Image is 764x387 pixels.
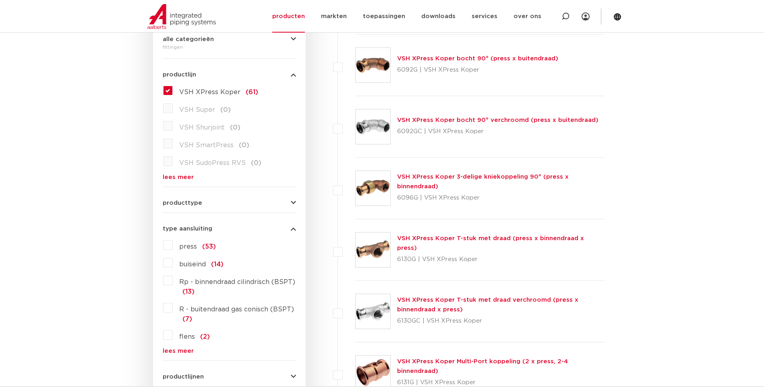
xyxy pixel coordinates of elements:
[202,243,216,250] span: (53)
[211,261,224,268] span: (14)
[397,253,605,266] p: 6130G | VSH XPress Koper
[179,333,195,340] span: flens
[356,48,390,82] img: Thumbnail for VSH XPress Koper bocht 90° (press x buitendraad)
[179,279,295,285] span: Rp - binnendraad cilindrisch (BSPT)
[182,316,192,322] span: (7)
[163,348,296,354] a: lees meer
[163,72,296,78] button: productlijn
[179,89,240,95] span: VSH XPress Koper
[163,200,202,206] span: producttype
[239,142,249,148] span: (0)
[220,107,231,113] span: (0)
[397,358,568,374] a: VSH XPress Koper Multi-Port koppeling (2 x press, 2-4 binnendraad)
[397,56,558,62] a: VSH XPress Koper bocht 90° (press x buitendraad)
[179,160,246,166] span: VSH SudoPress RVS
[356,294,390,329] img: Thumbnail for VSH XPress Koper T-stuk met draad verchroomd (press x binnendraad x press)
[163,374,204,380] span: productlijnen
[356,171,390,206] img: Thumbnail for VSH XPress Koper 3-delige kniekoppeling 90° (press x binnendraad)
[356,233,390,267] img: Thumbnail for VSH XPress Koper T-stuk met draad (press x binnendraad x press)
[163,174,296,180] a: lees meer
[397,117,598,123] a: VSH XPress Koper bocht 90° verchroomd (press x buitendraad)
[397,64,558,76] p: 6092G | VSH XPress Koper
[163,72,196,78] span: productlijn
[179,107,215,113] span: VSH Super
[163,374,296,380] button: productlijnen
[182,288,195,295] span: (13)
[230,124,240,131] span: (0)
[163,226,296,232] button: type aansluiting
[163,42,296,52] div: fittingen
[251,160,261,166] span: (0)
[397,297,578,313] a: VSH XPress Koper T-stuk met draad verchroomd (press x binnendraad x press)
[163,200,296,206] button: producttype
[179,261,206,268] span: buiseind
[163,36,214,42] span: alle categorieën
[397,191,605,204] p: 6096G | VSH XPress Koper
[200,333,210,340] span: (2)
[179,142,234,148] span: VSH SmartPress
[246,89,258,95] span: (61)
[397,315,605,327] p: 6130GC | VSH XPress Koper
[179,243,197,250] span: press
[163,226,212,232] span: type aansluiting
[397,174,569,189] a: VSH XPress Koper 3-delige kniekoppeling 90° (press x binnendraad)
[397,125,598,138] p: 6092GC | VSH XPress Koper
[179,124,225,131] span: VSH Shurjoint
[356,109,390,144] img: Thumbnail for VSH XPress Koper bocht 90° verchroomd (press x buitendraad)
[163,36,296,42] button: alle categorieën
[179,306,294,313] span: R - buitendraad gas conisch (BSPT)
[397,235,584,251] a: VSH XPress Koper T-stuk met draad (press x binnendraad x press)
